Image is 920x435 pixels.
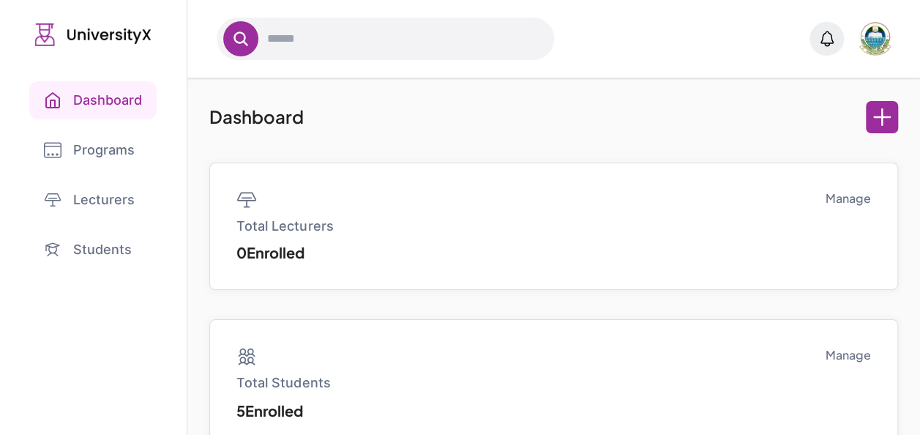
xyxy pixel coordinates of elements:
[826,190,871,207] a: Manage
[236,399,330,423] p: 5 Enrolled
[236,242,333,263] p: 0 Enrolled
[236,216,333,237] p: Total Lecturers
[29,81,157,119] a: Dashboard
[826,346,871,364] a: Manage
[35,23,152,46] img: UniversityX
[29,181,157,219] a: Lecturers
[29,231,157,269] a: Students
[236,373,330,393] p: Total Students
[29,131,157,169] a: Programs
[209,101,304,133] p: Dashboard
